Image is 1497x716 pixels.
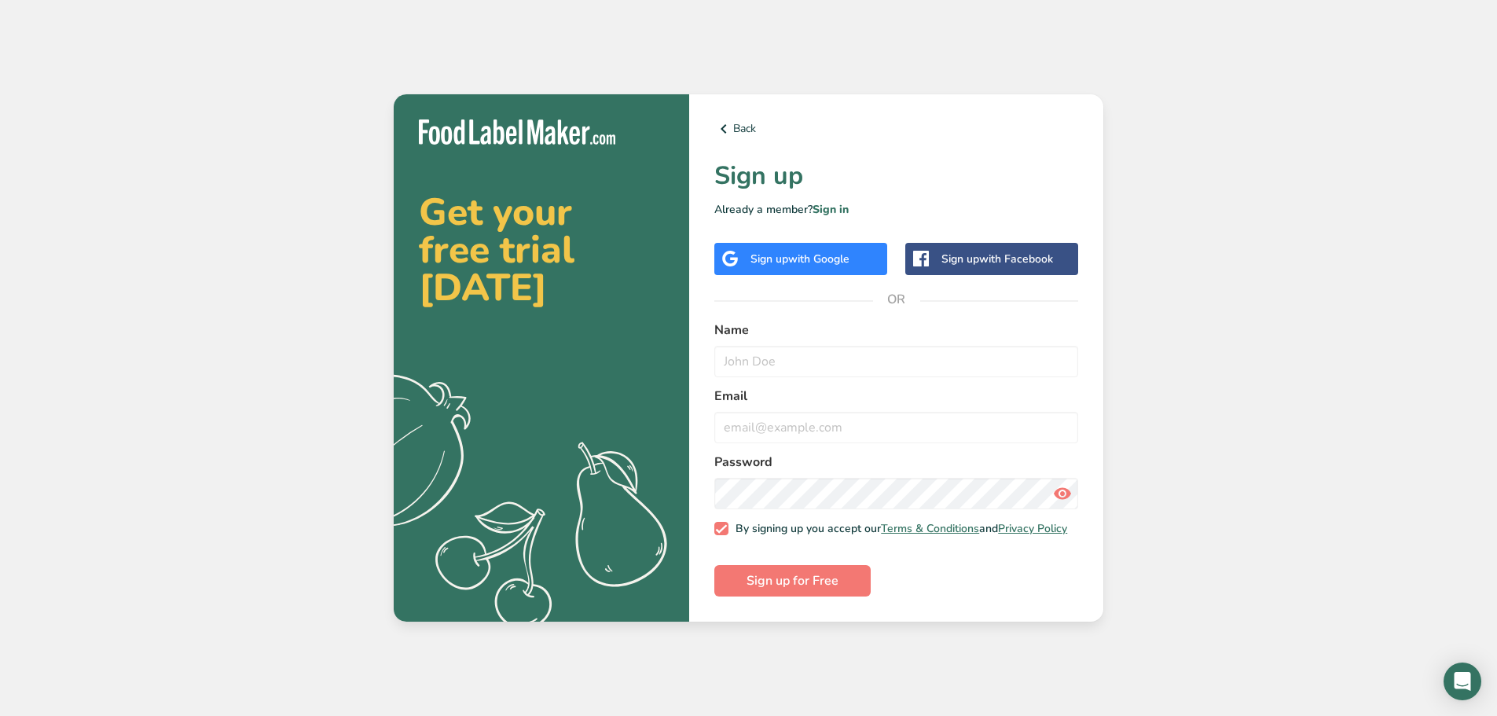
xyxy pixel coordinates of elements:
span: with Google [788,252,849,266]
input: email@example.com [714,412,1078,443]
h2: Get your free trial [DATE] [419,193,664,307]
a: Sign in [813,202,849,217]
div: Open Intercom Messenger [1444,663,1481,700]
label: Name [714,321,1078,340]
label: Email [714,387,1078,406]
span: OR [873,276,920,323]
h1: Sign up [714,157,1078,195]
div: Sign up [750,251,849,267]
a: Back [714,119,1078,138]
img: Food Label Maker [419,119,615,145]
span: Sign up for Free [747,571,838,590]
span: By signing up you accept our and [728,522,1068,536]
span: with Facebook [979,252,1053,266]
input: John Doe [714,346,1078,377]
button: Sign up for Free [714,565,871,597]
p: Already a member? [714,201,1078,218]
a: Terms & Conditions [881,521,979,536]
div: Sign up [941,251,1053,267]
label: Password [714,453,1078,472]
a: Privacy Policy [998,521,1067,536]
